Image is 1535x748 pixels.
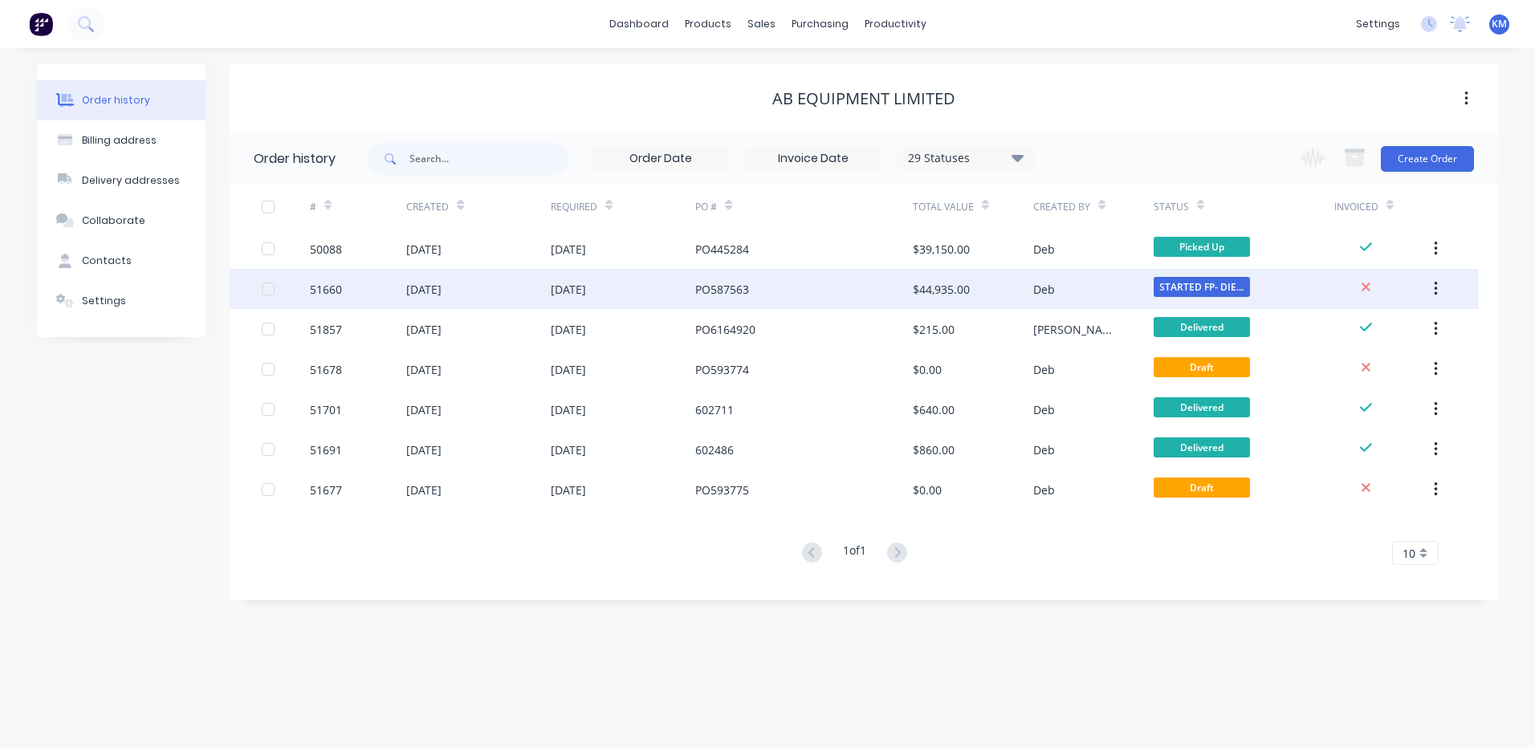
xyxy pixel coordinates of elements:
span: Delivered [1154,317,1250,337]
div: PO587563 [695,281,749,298]
div: [DATE] [551,482,586,498]
div: Delivery addresses [82,173,180,188]
div: Deb [1033,241,1055,258]
img: Factory [29,12,53,36]
div: Settings [82,294,126,308]
div: 602486 [695,441,734,458]
div: AB EQUIPMENT LIMITED [772,89,955,108]
button: Billing address [37,120,206,161]
div: Deb [1033,401,1055,418]
div: purchasing [784,12,857,36]
div: Total Value [913,200,974,214]
div: Status [1154,200,1189,214]
div: [DATE] [406,482,442,498]
input: Search... [409,143,568,175]
div: productivity [857,12,934,36]
span: STARTED FP- DIE... [1154,277,1250,297]
div: PO593774 [695,361,749,378]
div: Contacts [82,254,132,268]
span: Picked Up [1154,237,1250,257]
div: 51678 [310,361,342,378]
div: [DATE] [551,401,586,418]
div: Deb [1033,482,1055,498]
div: 51701 [310,401,342,418]
div: Invoiced [1334,185,1431,229]
div: PO # [695,200,717,214]
div: Created By [1033,200,1090,214]
div: Deb [1033,281,1055,298]
div: PO445284 [695,241,749,258]
div: 602711 [695,401,734,418]
span: Draft [1154,357,1250,377]
div: 50088 [310,241,342,258]
div: [DATE] [406,361,442,378]
div: PO # [695,185,912,229]
div: [DATE] [406,441,442,458]
div: products [677,12,739,36]
div: Deb [1033,361,1055,378]
div: $215.00 [913,321,955,338]
div: Collaborate [82,213,145,228]
div: [DATE] [551,241,586,258]
div: Status [1154,185,1334,229]
button: Create Order [1381,146,1474,172]
div: Invoiced [1334,200,1378,214]
div: 51677 [310,482,342,498]
div: Deb [1033,441,1055,458]
div: [PERSON_NAME] [1033,321,1122,338]
button: Settings [37,281,206,321]
span: Draft [1154,478,1250,498]
div: Required [551,200,597,214]
div: Order history [254,149,336,169]
div: settings [1348,12,1408,36]
div: # [310,185,406,229]
div: [DATE] [551,361,586,378]
button: Contacts [37,241,206,281]
div: Order history [82,93,150,108]
div: PO6164920 [695,321,755,338]
span: 10 [1403,545,1415,562]
div: Created [406,185,551,229]
div: [DATE] [406,241,442,258]
div: Total Value [913,185,1033,229]
button: Collaborate [37,201,206,241]
div: Billing address [82,133,157,148]
span: KM [1492,17,1507,31]
div: 51691 [310,441,342,458]
input: Order Date [593,147,728,171]
div: PO593775 [695,482,749,498]
div: Required [551,185,695,229]
div: sales [739,12,784,36]
div: [DATE] [551,441,586,458]
div: Created [406,200,449,214]
div: 1 of 1 [843,542,866,565]
div: 51660 [310,281,342,298]
div: $39,150.00 [913,241,970,258]
div: # [310,200,316,214]
div: [DATE] [551,321,586,338]
div: 51857 [310,321,342,338]
div: $0.00 [913,482,942,498]
span: Delivered [1154,437,1250,457]
div: $860.00 [913,441,955,458]
div: $44,935.00 [913,281,970,298]
button: Order history [37,80,206,120]
div: [DATE] [406,321,442,338]
div: Created By [1033,185,1154,229]
input: Invoice Date [746,147,881,171]
button: Delivery addresses [37,161,206,201]
div: [DATE] [406,401,442,418]
a: dashboard [601,12,677,36]
div: [DATE] [406,281,442,298]
div: $0.00 [913,361,942,378]
div: [DATE] [551,281,586,298]
div: 29 Statuses [898,149,1033,167]
span: Delivered [1154,397,1250,417]
div: $640.00 [913,401,955,418]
